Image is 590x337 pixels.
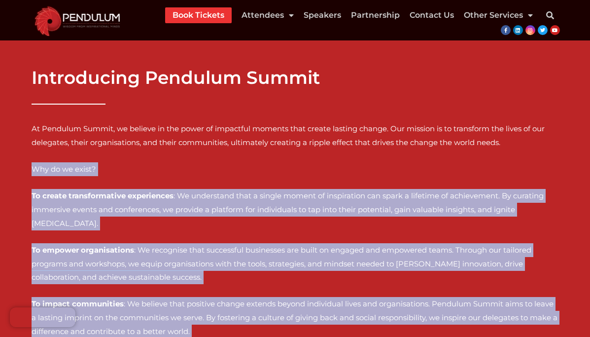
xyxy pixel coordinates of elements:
span: : We recognise that successful businesses are built on engaged and empowered teams. Through our t... [32,245,531,282]
span: : We understand that a single moment of inspiration can spark a lifetime of achievement. By curat... [32,191,544,228]
span: : We believe that positive change extends beyond individual lives and organisations. Pendulum Sum... [32,299,557,336]
strong: To create transformative experiences [32,191,174,200]
a: Contact Us [410,7,454,23]
img: cropped-cropped-Pendulum-Summit-Logo-Website.png [30,4,125,37]
a: Speakers [304,7,341,23]
span: Why do we exist? [32,164,96,174]
strong: To empower organisations [32,245,134,255]
a: Attendees [242,7,294,23]
iframe: Brevo live chat [10,307,75,327]
nav: Menu [165,7,533,23]
h2: Introducing Pendulum Summit [32,69,558,86]
a: Book Tickets [173,7,224,23]
strong: To impact communities [32,299,124,308]
a: Other Services [464,7,533,23]
div: Search [540,5,560,25]
a: Partnership [351,7,400,23]
span: At Pendulum Summit, we believe in the power of impactful moments that create lasting change. Our ... [32,124,545,147]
